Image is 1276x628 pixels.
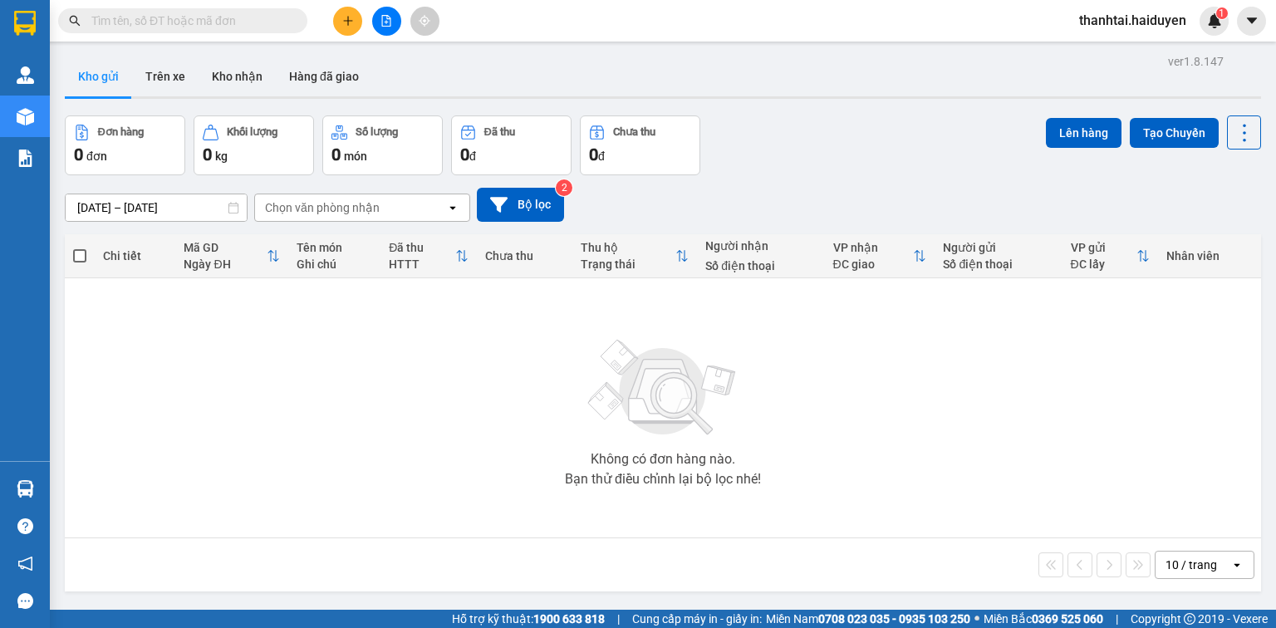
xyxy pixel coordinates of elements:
div: Số lượng [356,126,398,138]
sup: 1 [1216,7,1228,19]
button: caret-down [1237,7,1266,36]
div: Người gửi [943,241,1053,254]
span: | [1116,610,1118,628]
div: Nhân viên [1166,249,1253,262]
button: plus [333,7,362,36]
button: Hàng đã giao [276,56,372,96]
button: file-add [372,7,401,36]
div: Người nhận [705,239,816,253]
div: Mã GD [184,241,267,254]
div: Tên món [297,241,372,254]
strong: 0708 023 035 - 0935 103 250 [818,612,970,626]
span: message [17,593,33,609]
strong: 0369 525 060 [1032,612,1103,626]
button: Đơn hàng0đơn [65,115,185,175]
div: Chưa thu [485,249,564,262]
div: Đã thu [484,126,515,138]
div: Trạng thái [581,258,676,271]
button: aim [410,7,439,36]
th: Toggle SortBy [380,234,476,278]
button: Số lượng0món [322,115,443,175]
div: Bạn thử điều chỉnh lại bộ lọc nhé! [565,473,761,486]
span: đơn [86,150,107,163]
div: Ghi chú [297,258,372,271]
button: Khối lượng0kg [194,115,314,175]
button: Bộ lọc [477,188,564,222]
span: aim [419,15,430,27]
button: Chưa thu0đ [580,115,700,175]
div: Chọn văn phòng nhận [265,199,380,216]
button: Kho nhận [199,56,276,96]
button: Trên xe [132,56,199,96]
button: Lên hàng [1046,118,1121,148]
th: Toggle SortBy [175,234,288,278]
div: VP gửi [1071,241,1136,254]
span: Miền Nam [766,610,970,628]
img: icon-new-feature [1207,13,1222,28]
span: plus [342,15,354,27]
img: warehouse-icon [17,108,34,125]
span: | [617,610,620,628]
th: Toggle SortBy [825,234,935,278]
img: warehouse-icon [17,480,34,498]
div: Không có đơn hàng nào. [591,453,735,466]
span: món [344,150,367,163]
span: notification [17,556,33,572]
div: Số điện thoại [705,259,816,272]
div: Khối lượng [227,126,277,138]
div: Đã thu [389,241,454,254]
svg: open [446,201,459,214]
div: VP nhận [833,241,914,254]
th: Toggle SortBy [572,234,698,278]
div: ĐC giao [833,258,914,271]
span: Hỗ trợ kỹ thuật: [452,610,605,628]
div: 10 / trang [1166,557,1217,573]
span: 0 [460,145,469,164]
span: file-add [380,15,392,27]
div: HTTT [389,258,454,271]
span: 0 [589,145,598,164]
img: solution-icon [17,150,34,167]
img: svg+xml;base64,PHN2ZyBjbGFzcz0ibGlzdC1wbHVnX19zdmciIHhtbG5zPSJodHRwOi8vd3d3LnczLm9yZy8yMDAwL3N2Zy... [580,330,746,446]
div: Chi tiết [103,249,167,262]
div: Chưa thu [613,126,655,138]
div: Số điện thoại [943,258,1053,271]
span: ⚪️ [974,616,979,622]
div: ver 1.8.147 [1168,52,1224,71]
span: đ [469,150,476,163]
span: Miền Bắc [984,610,1103,628]
span: 0 [203,145,212,164]
div: Đơn hàng [98,126,144,138]
div: ĐC lấy [1071,258,1136,271]
th: Toggle SortBy [1063,234,1158,278]
button: Kho gửi [65,56,132,96]
img: logo-vxr [14,11,36,36]
span: question-circle [17,518,33,534]
span: 0 [74,145,83,164]
svg: open [1230,558,1244,572]
div: Thu hộ [581,241,676,254]
img: warehouse-icon [17,66,34,84]
div: Ngày ĐH [184,258,267,271]
span: thanhtai.haiduyen [1066,10,1200,31]
input: Tìm tên, số ĐT hoặc mã đơn [91,12,287,30]
span: kg [215,150,228,163]
sup: 2 [556,179,572,196]
span: copyright [1184,613,1195,625]
strong: 1900 633 818 [533,612,605,626]
input: Select a date range. [66,194,247,221]
button: Đã thu0đ [451,115,572,175]
span: 0 [331,145,341,164]
span: 1 [1219,7,1224,19]
span: Cung cấp máy in - giấy in: [632,610,762,628]
span: caret-down [1244,13,1259,28]
span: đ [598,150,605,163]
span: search [69,15,81,27]
button: Tạo Chuyến [1130,118,1219,148]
